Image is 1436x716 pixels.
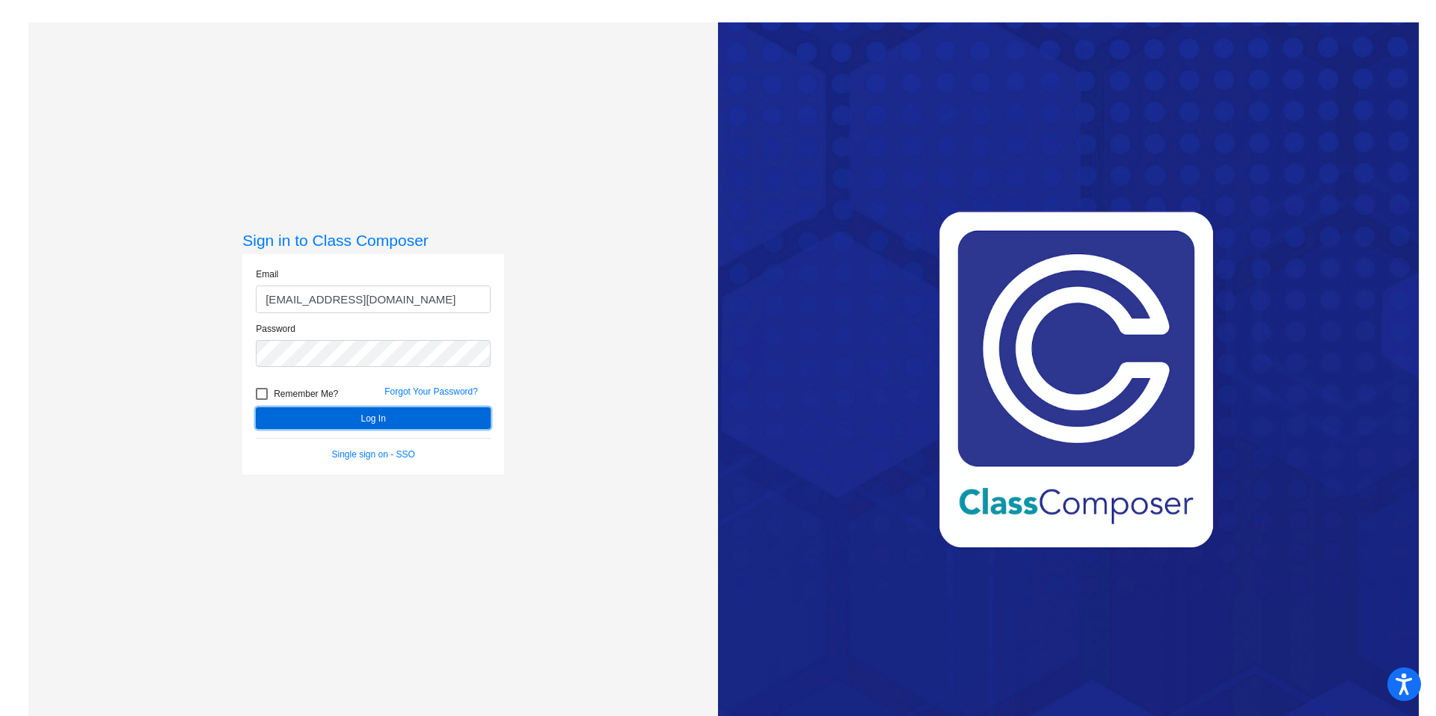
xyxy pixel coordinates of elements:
[256,407,491,429] button: Log In
[256,322,295,336] label: Password
[332,449,415,460] a: Single sign on - SSO
[274,385,338,403] span: Remember Me?
[384,386,478,397] a: Forgot Your Password?
[242,231,504,250] h3: Sign in to Class Composer
[256,268,278,281] label: Email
